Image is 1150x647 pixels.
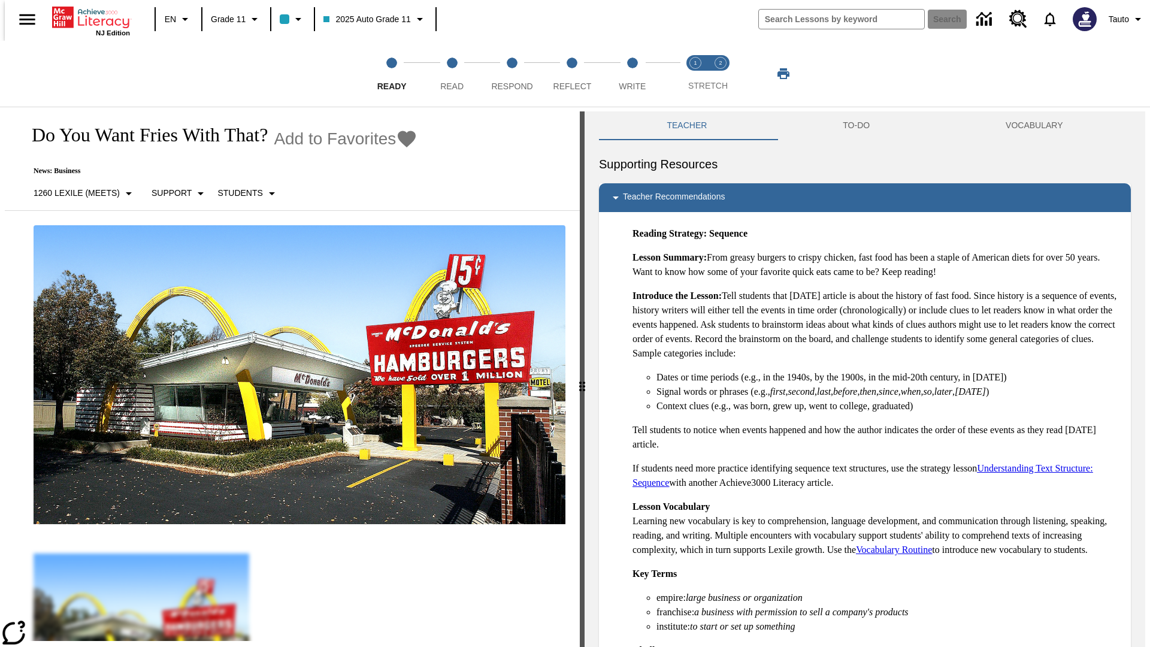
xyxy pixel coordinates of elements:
input: search field [759,10,924,29]
em: large business or organization [686,592,803,603]
p: Learning new vocabulary is key to comprehension, language development, and communication through ... [632,500,1121,557]
button: Read step 2 of 5 [417,41,486,107]
em: [DATE] [955,386,986,397]
a: Understanding Text Structure: Sequence [632,463,1093,488]
em: later [934,386,952,397]
button: Write step 5 of 5 [598,41,667,107]
em: when [901,386,921,397]
div: reading [5,111,580,641]
a: Data Center [969,3,1002,36]
span: Write [619,81,646,91]
em: first [770,386,786,397]
em: so [924,386,932,397]
button: Reflect step 4 of 5 [537,41,607,107]
li: Signal words or phrases (e.g., , , , , , , , , , ) [656,385,1121,399]
em: second [788,386,815,397]
li: Dates or time periods (e.g., in the 1940s, by the 1900s, in the mid-20th century, in [DATE]) [656,370,1121,385]
button: Select Student [213,183,283,204]
p: Teacher Recommendations [623,191,725,205]
button: Ready step 1 of 5 [357,41,426,107]
p: From greasy burgers to crispy chicken, fast food has been a staple of American diets for over 50 ... [632,250,1121,279]
em: then [860,386,876,397]
span: STRETCH [688,81,728,90]
h6: Supporting Resources [599,155,1131,174]
span: Read [440,81,464,91]
strong: Reading Strategy: [632,228,707,238]
button: Language: EN, Select a language [159,8,198,30]
a: Notifications [1034,4,1066,35]
p: Tell students that [DATE] article is about the history of fast food. Since history is a sequence ... [632,289,1121,361]
p: News: Business [19,167,417,176]
button: Print [764,63,803,84]
a: Vocabulary Routine [856,545,932,555]
li: empire: [656,591,1121,605]
li: Context clues (e.g., was born, grew up, went to college, graduated) [656,399,1121,413]
button: Teacher [599,111,775,140]
button: Class color is light blue. Change class color [275,8,310,30]
img: Avatar [1073,7,1097,31]
span: Respond [491,81,532,91]
button: Grade: Grade 11, Select a grade [206,8,267,30]
div: Home [52,4,130,37]
text: 1 [694,60,697,66]
em: a business with permission to sell a company's products [694,607,909,617]
li: institute: [656,619,1121,634]
span: 2025 Auto Grade 11 [323,13,410,26]
div: Instructional Panel Tabs [599,111,1131,140]
div: Press Enter or Spacebar and then press right and left arrow keys to move the slider [580,111,585,647]
button: VOCABULARY [938,111,1131,140]
em: since [879,386,898,397]
img: One of the first McDonald's stores, with the iconic red sign and golden arches. [34,225,565,525]
button: Profile/Settings [1104,8,1150,30]
p: Students [217,187,262,199]
p: If students need more practice identifying sequence text structures, use the strategy lesson with... [632,461,1121,490]
text: 2 [719,60,722,66]
h1: Do You Want Fries With That? [19,124,268,146]
div: Teacher Recommendations [599,183,1131,212]
span: Ready [377,81,407,91]
button: Select a new avatar [1066,4,1104,35]
span: Add to Favorites [274,129,396,149]
span: Tauto [1109,13,1129,26]
button: Open side menu [10,2,45,37]
em: last [817,386,831,397]
strong: Introduce the Lesson: [632,291,722,301]
strong: Key Terms [632,569,677,579]
button: Add to Favorites - Do You Want Fries With That? [274,128,417,149]
strong: Lesson Summary: [632,252,707,262]
em: before [833,386,857,397]
button: Stretch Respond step 2 of 2 [703,41,738,107]
strong: Sequence [709,228,747,238]
span: Grade 11 [211,13,246,26]
button: Stretch Read step 1 of 2 [678,41,713,107]
p: Tell students to notice when events happened and how the author indicates the order of these even... [632,423,1121,452]
button: Respond step 3 of 5 [477,41,547,107]
li: franchise: [656,605,1121,619]
span: EN [165,13,176,26]
button: Select Lexile, 1260 Lexile (Meets) [29,183,141,204]
em: to start or set up something [690,621,795,631]
button: Class: 2025 Auto Grade 11, Select your class [319,8,431,30]
span: Reflect [553,81,592,91]
button: TO-DO [775,111,938,140]
p: 1260 Lexile (Meets) [34,187,120,199]
a: Resource Center, Will open in new tab [1002,3,1034,35]
button: Scaffolds, Support [147,183,213,204]
p: Support [152,187,192,199]
strong: Lesson Vocabulary [632,501,710,512]
span: NJ Edition [96,29,130,37]
div: activity [585,111,1145,647]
